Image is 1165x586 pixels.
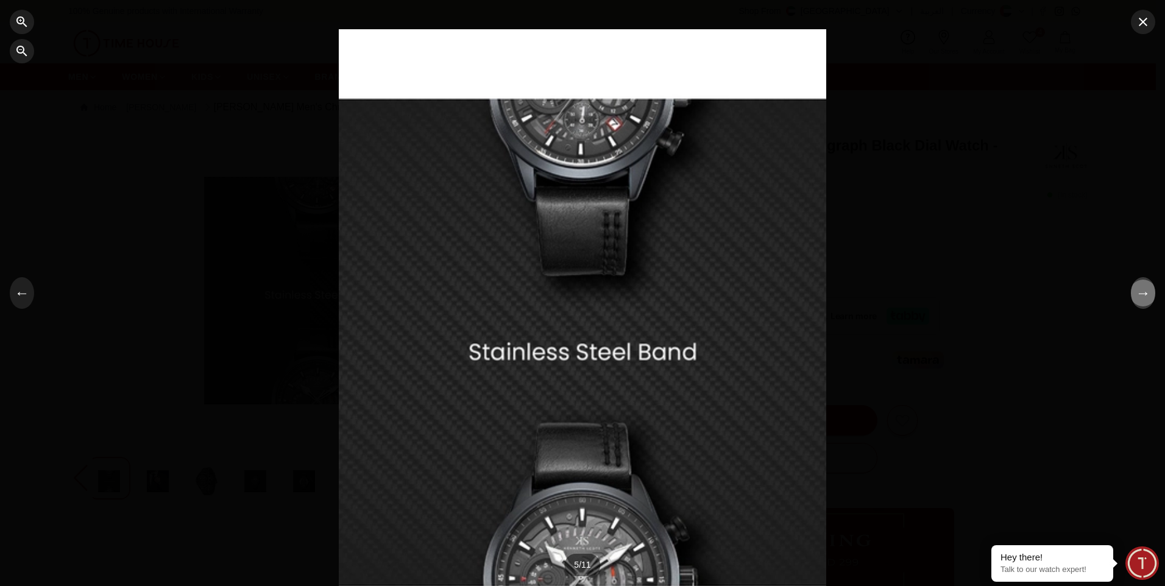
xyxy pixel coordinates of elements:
[1000,565,1104,575] p: Talk to our watch expert!
[10,277,34,309] button: ←
[564,554,600,576] div: 5 / 11
[1000,551,1104,563] div: Hey there!
[1131,277,1155,309] button: →
[1125,546,1159,580] div: Chat Widget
